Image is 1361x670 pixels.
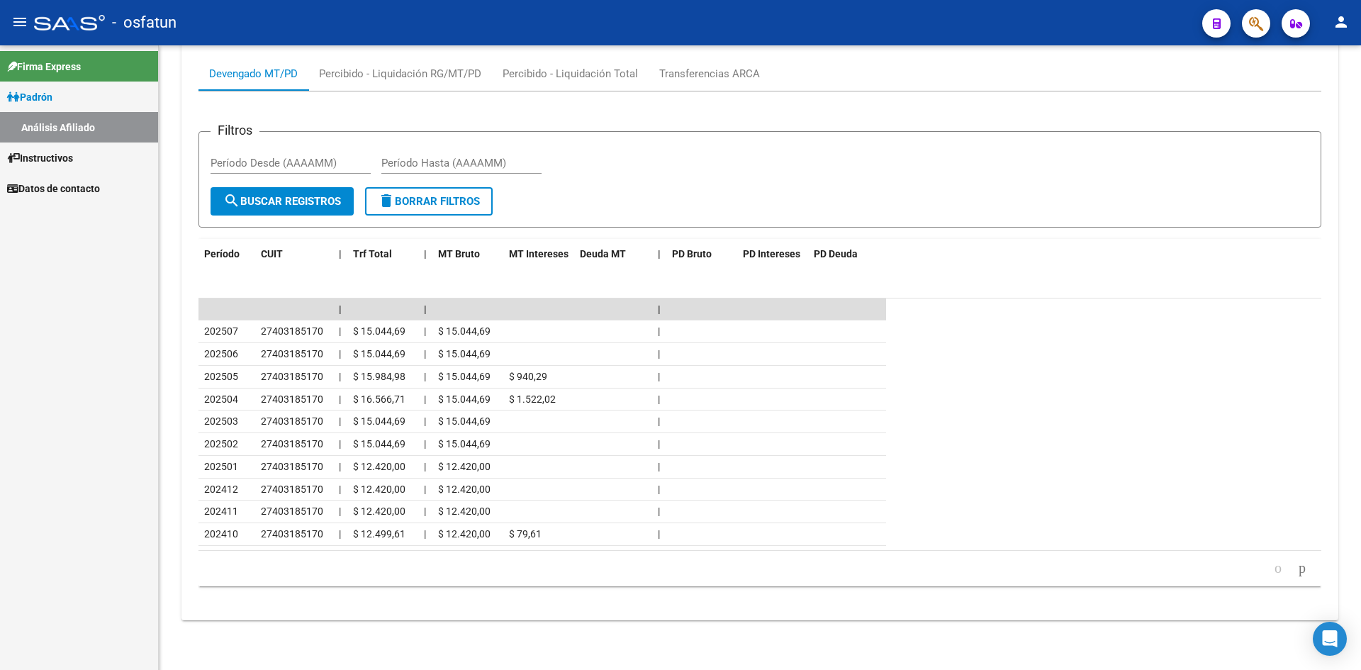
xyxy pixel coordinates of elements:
[658,348,660,359] span: |
[7,150,73,166] span: Instructivos
[211,121,259,140] h3: Filtros
[378,192,395,209] mat-icon: delete
[7,59,81,74] span: Firma Express
[1313,622,1347,656] div: Open Intercom Messenger
[424,393,426,405] span: |
[672,248,712,259] span: PD Bruto
[353,248,392,259] span: Trf Total
[658,371,660,382] span: |
[659,66,760,82] div: Transferencias ARCA
[353,348,405,359] span: $ 15.044,69
[261,371,323,382] span: 27403185170
[424,484,426,495] span: |
[319,66,481,82] div: Percibido - Liquidación RG/MT/PD
[261,393,323,405] span: 27403185170
[11,13,28,30] mat-icon: menu
[424,506,426,517] span: |
[261,415,323,427] span: 27403185170
[261,461,323,472] span: 27403185170
[378,195,480,208] span: Borrar Filtros
[261,348,323,359] span: 27403185170
[339,484,341,495] span: |
[503,66,638,82] div: Percibido - Liquidación Total
[814,248,858,259] span: PD Deuda
[658,528,660,540] span: |
[658,325,660,337] span: |
[261,325,323,337] span: 27403185170
[261,484,323,495] span: 27403185170
[261,248,283,259] span: CUIT
[1333,13,1350,30] mat-icon: person
[509,528,542,540] span: $ 79,61
[652,239,666,269] datatable-header-cell: |
[424,461,426,472] span: |
[424,325,426,337] span: |
[261,528,323,540] span: 27403185170
[438,461,491,472] span: $ 12.420,00
[261,438,323,450] span: 27403185170
[339,303,342,315] span: |
[353,393,405,405] span: $ 16.566,71
[808,239,886,269] datatable-header-cell: PD Deuda
[424,248,427,259] span: |
[424,348,426,359] span: |
[353,438,405,450] span: $ 15.044,69
[209,66,298,82] div: Devengado MT/PD
[204,393,238,405] span: 202504
[666,239,737,269] datatable-header-cell: PD Bruto
[438,348,491,359] span: $ 15.044,69
[339,248,342,259] span: |
[580,248,626,259] span: Deuda MT
[432,239,503,269] datatable-header-cell: MT Bruto
[339,438,341,450] span: |
[509,371,547,382] span: $ 940,29
[658,438,660,450] span: |
[223,195,341,208] span: Buscar Registros
[353,371,405,382] span: $ 15.984,98
[339,528,341,540] span: |
[438,506,491,517] span: $ 12.420,00
[204,371,238,382] span: 202505
[204,415,238,427] span: 202503
[658,303,661,315] span: |
[438,438,491,450] span: $ 15.044,69
[223,192,240,209] mat-icon: search
[1292,561,1312,576] a: go to next page
[204,325,238,337] span: 202507
[353,415,405,427] span: $ 15.044,69
[424,371,426,382] span: |
[353,461,405,472] span: $ 12.420,00
[438,415,491,427] span: $ 15.044,69
[211,187,354,216] button: Buscar Registros
[509,393,556,405] span: $ 1.522,02
[204,484,238,495] span: 202412
[347,239,418,269] datatable-header-cell: Trf Total
[353,506,405,517] span: $ 12.420,00
[574,239,652,269] datatable-header-cell: Deuda MT
[353,484,405,495] span: $ 12.420,00
[204,438,238,450] span: 202502
[204,506,238,517] span: 202411
[658,506,660,517] span: |
[353,528,405,540] span: $ 12.499,61
[658,393,660,405] span: |
[204,528,238,540] span: 202410
[204,248,240,259] span: Período
[198,239,255,269] datatable-header-cell: Período
[7,89,52,105] span: Padrón
[7,181,100,196] span: Datos de contacto
[339,461,341,472] span: |
[438,393,491,405] span: $ 15.044,69
[424,438,426,450] span: |
[339,506,341,517] span: |
[204,461,238,472] span: 202501
[438,371,491,382] span: $ 15.044,69
[261,506,323,517] span: 27403185170
[255,239,333,269] datatable-header-cell: CUIT
[658,248,661,259] span: |
[424,415,426,427] span: |
[112,7,177,38] span: - osfatun
[658,415,660,427] span: |
[737,239,808,269] datatable-header-cell: PD Intereses
[418,239,432,269] datatable-header-cell: |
